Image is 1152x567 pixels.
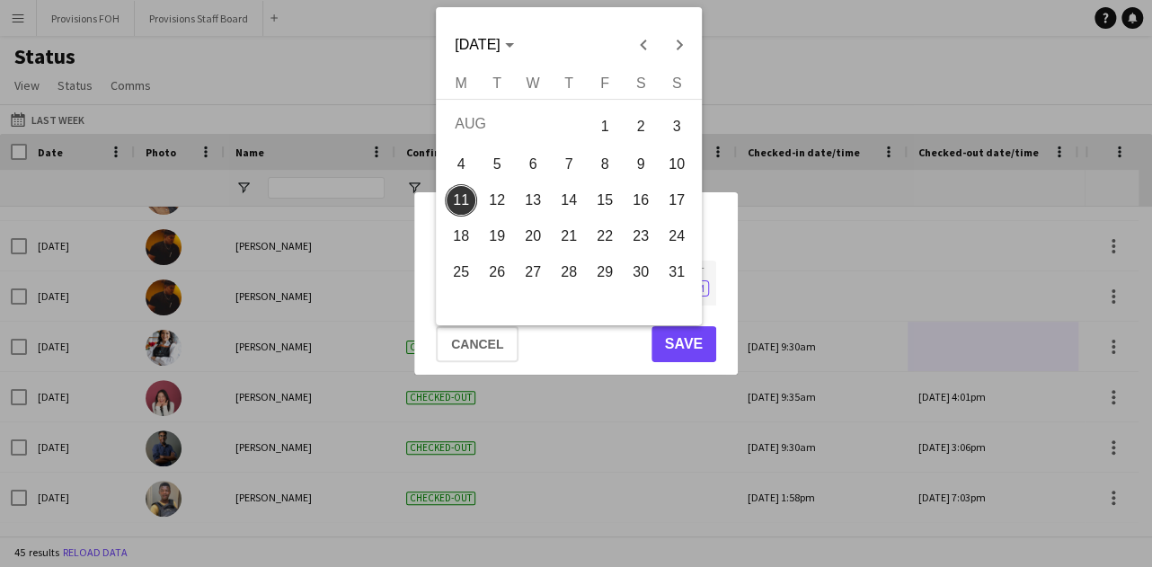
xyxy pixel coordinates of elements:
[551,254,587,290] button: 28-08-2025
[587,218,623,254] button: 22-08-2025
[443,182,479,218] button: 11-08-2025
[589,108,621,145] span: 1
[443,146,479,182] button: 04-08-2025
[625,108,657,145] span: 2
[517,184,549,217] span: 13
[479,146,515,182] button: 05-08-2025
[587,106,623,146] button: 01-08-2025
[625,184,657,217] span: 16
[589,184,621,217] span: 15
[623,146,659,182] button: 09-08-2025
[481,148,513,181] span: 5
[492,75,501,91] span: T
[623,218,659,254] button: 23-08-2025
[481,184,513,217] span: 12
[517,148,549,181] span: 6
[589,256,621,288] span: 29
[551,182,587,218] button: 14-08-2025
[515,146,551,182] button: 06-08-2025
[443,106,587,146] td: AUG
[660,108,693,145] span: 3
[671,75,681,91] span: S
[589,220,621,252] span: 22
[445,148,477,181] span: 4
[625,220,657,252] span: 23
[479,182,515,218] button: 12-08-2025
[587,182,623,218] button: 15-08-2025
[445,256,477,288] span: 25
[625,148,657,181] span: 9
[448,29,520,61] button: Choose month and year
[564,75,573,91] span: T
[623,106,659,146] button: 02-08-2025
[443,254,479,290] button: 25-08-2025
[660,148,693,181] span: 10
[479,254,515,290] button: 26-08-2025
[600,75,609,91] span: F
[660,220,693,252] span: 24
[625,256,657,288] span: 30
[517,220,549,252] span: 20
[553,148,585,181] span: 7
[481,220,513,252] span: 19
[635,75,645,91] span: S
[589,148,621,181] span: 8
[661,27,697,63] button: Next month
[455,75,466,91] span: M
[445,184,477,217] span: 11
[443,218,479,254] button: 18-08-2025
[515,254,551,290] button: 27-08-2025
[553,256,585,288] span: 28
[623,182,659,218] button: 16-08-2025
[660,184,693,217] span: 17
[455,37,500,52] span: [DATE]
[517,256,549,288] span: 27
[553,220,585,252] span: 21
[660,256,693,288] span: 31
[659,146,695,182] button: 10-08-2025
[445,220,477,252] span: 18
[659,182,695,218] button: 17-08-2025
[587,254,623,290] button: 29-08-2025
[625,27,661,63] button: Previous month
[479,218,515,254] button: 19-08-2025
[659,254,695,290] button: 31-08-2025
[551,218,587,254] button: 21-08-2025
[526,75,539,91] span: W
[553,184,585,217] span: 14
[659,218,695,254] button: 24-08-2025
[659,106,695,146] button: 03-08-2025
[515,182,551,218] button: 13-08-2025
[623,254,659,290] button: 30-08-2025
[587,146,623,182] button: 08-08-2025
[515,218,551,254] button: 20-08-2025
[481,256,513,288] span: 26
[551,146,587,182] button: 07-08-2025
